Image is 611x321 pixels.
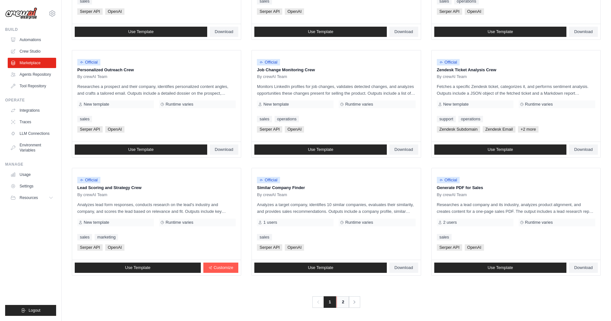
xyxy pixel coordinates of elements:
span: Use Template [308,265,333,270]
span: Use Template [308,29,333,34]
a: operations [275,116,299,122]
a: marketing [95,234,118,240]
span: Serper API [437,244,462,251]
a: sales [437,234,452,240]
span: 2 users [443,220,457,225]
span: Logout [29,308,40,313]
a: Customize [203,263,238,273]
p: Monitors LinkedIn profiles for job changes, validates detected changes, and analyzes opportunitie... [257,83,415,97]
span: OpenAI [285,126,304,133]
span: Runtime varies [345,102,373,107]
a: Tool Repository [8,81,56,91]
span: Use Template [128,29,154,34]
span: Runtime varies [165,102,193,107]
a: Download [210,144,239,155]
a: Use Template [75,27,207,37]
span: By crewAI Team [77,192,107,197]
a: Download [389,27,418,37]
span: Download [574,147,593,152]
span: OpenAI [105,8,124,15]
span: By crewAI Team [437,74,467,79]
span: OpenAI [465,8,484,15]
p: Lead Scoring and Strategy Crew [77,185,236,191]
a: Use Template [254,27,387,37]
a: Download [569,27,598,37]
span: Zendesk Subdomain [437,126,480,133]
img: Logo [5,7,37,20]
span: Download [574,265,593,270]
span: +2 more [518,126,539,133]
span: Customize [214,265,233,270]
a: LLM Connections [8,128,56,139]
a: Download [389,263,418,273]
span: 1 [324,296,336,308]
a: Download [210,27,239,37]
a: Use Template [254,144,387,155]
p: Researches a lead company and its industry, analyzes product alignment, and creates content for a... [437,201,595,215]
span: Use Template [128,147,154,152]
span: By crewAI Team [77,74,107,79]
a: Download [389,144,418,155]
span: Serper API [77,126,103,133]
p: Analyzes lead form responses, conducts research on the lead's industry and company, and scores th... [77,201,236,215]
span: Official [437,59,460,65]
a: Marketplace [8,58,56,68]
span: Serper API [77,244,103,251]
span: OpenAI [285,244,304,251]
span: New template [263,102,289,107]
p: Researches a prospect and their company, identifies personalized content angles, and crafts a tai... [77,83,236,97]
a: Usage [8,169,56,180]
span: Download [574,29,593,34]
a: Integrations [8,105,56,116]
span: Use Template [308,147,333,152]
span: Use Template [125,265,150,270]
p: Zendesk Ticket Analysis Crew [437,67,595,73]
span: By crewAI Team [257,192,287,197]
a: sales [77,116,92,122]
span: Download [215,147,233,152]
a: Use Template [75,263,201,273]
span: 1 users [263,220,277,225]
a: operations [458,116,483,122]
a: Download [569,263,598,273]
a: Use Template [434,27,567,37]
div: Manage [5,162,56,167]
span: By crewAI Team [257,74,287,79]
a: Use Template [434,263,567,273]
p: Job Change Monitoring Crew [257,67,415,73]
a: Use Template [434,144,567,155]
span: OpenAI [105,126,124,133]
span: Serper API [257,244,282,251]
a: Use Template [254,263,387,273]
span: OpenAI [285,8,304,15]
span: Runtime varies [525,102,553,107]
span: Serper API [77,8,103,15]
span: New template [84,102,109,107]
span: Runtime varies [525,220,553,225]
p: Fetches a specific Zendesk ticket, categorizes it, and performs sentiment analysis. Outputs inclu... [437,83,595,97]
span: Resources [20,195,38,200]
span: New template [84,220,109,225]
span: Official [257,59,280,65]
span: Official [437,177,460,183]
span: Serper API [437,8,462,15]
span: Use Template [488,265,513,270]
p: Personalized Outreach Crew [77,67,236,73]
p: Generate PDF for Sales [437,185,595,191]
a: sales [257,234,272,240]
span: OpenAI [105,244,124,251]
p: Analyzes a target company, identifies 10 similar companies, evaluates their similarity, and provi... [257,201,415,215]
span: Official [77,59,100,65]
div: Build [5,27,56,32]
span: Serper API [257,8,282,15]
span: Use Template [488,147,513,152]
a: Settings [8,181,56,191]
nav: Pagination [312,296,360,308]
button: Resources [8,193,56,203]
a: support [437,116,456,122]
span: Download [395,147,413,152]
a: Use Template [75,144,207,155]
span: Runtime varies [345,220,373,225]
span: Use Template [488,29,513,34]
a: Agents Repository [8,69,56,80]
